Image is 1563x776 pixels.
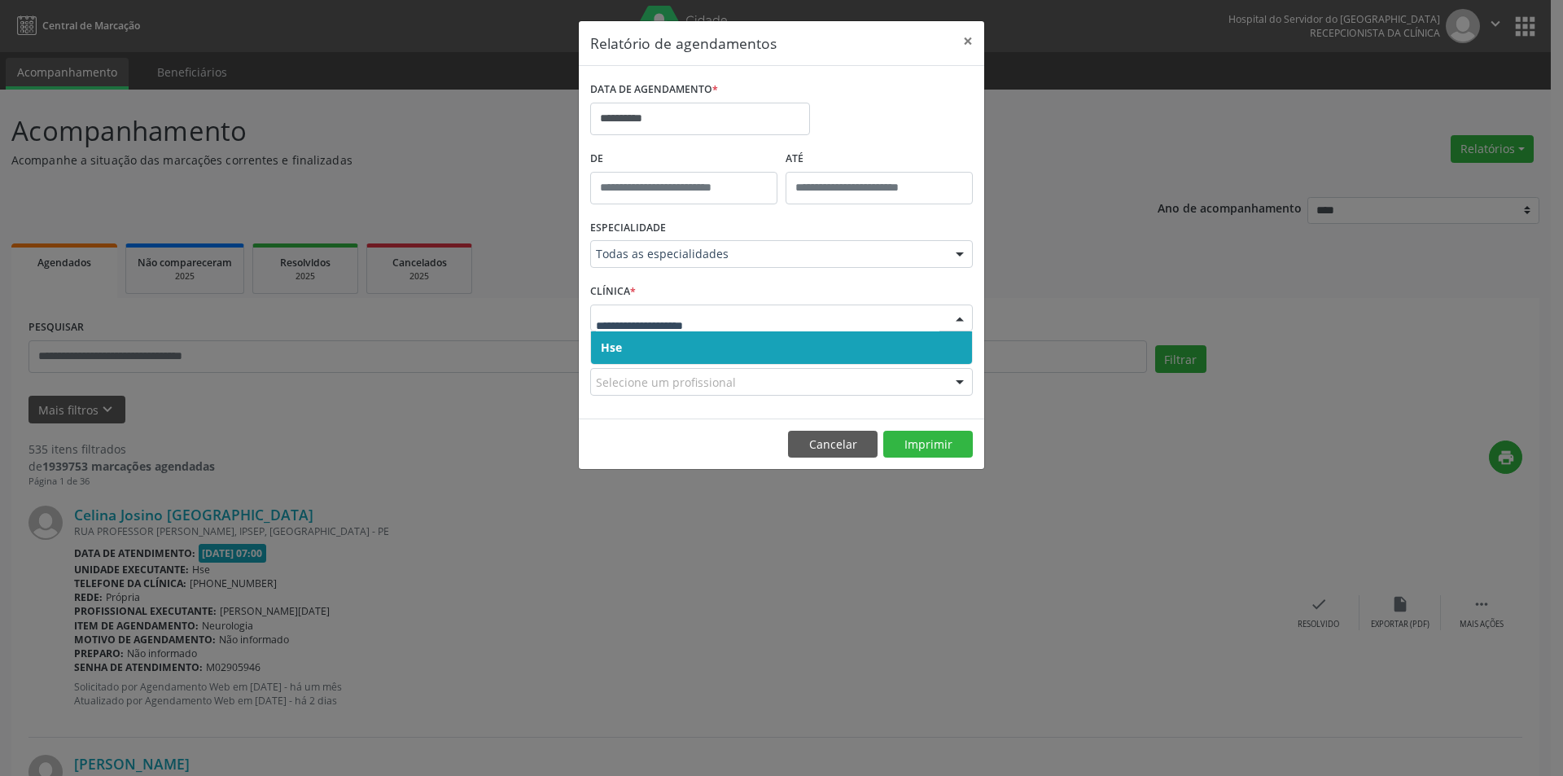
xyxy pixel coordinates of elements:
button: Close [952,21,984,61]
label: CLÍNICA [590,279,636,305]
span: Todas as especialidades [596,246,939,262]
label: DATA DE AGENDAMENTO [590,77,718,103]
span: Selecione um profissional [596,374,736,391]
button: Cancelar [788,431,878,458]
label: ESPECIALIDADE [590,216,666,241]
span: Hse [601,340,622,355]
label: De [590,147,777,172]
h5: Relatório de agendamentos [590,33,777,54]
label: ATÉ [786,147,973,172]
button: Imprimir [883,431,973,458]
